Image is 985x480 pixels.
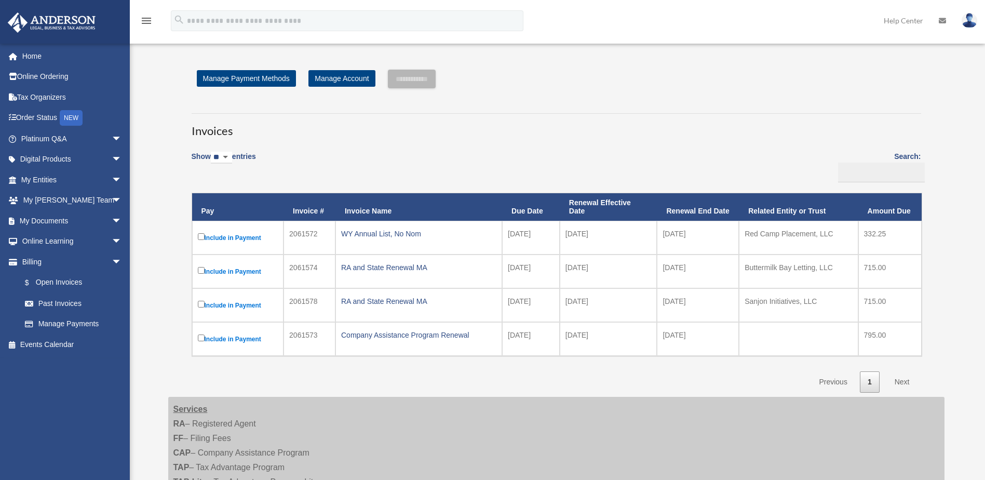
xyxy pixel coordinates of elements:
img: User Pic [962,13,977,28]
th: Invoice #: activate to sort column ascending [284,193,335,221]
td: 2061574 [284,255,335,288]
a: My Documentsarrow_drop_down [7,210,138,231]
i: search [173,14,185,25]
a: Platinum Q&Aarrow_drop_down [7,128,138,149]
label: Include in Payment [198,332,278,345]
strong: Services [173,405,208,414]
a: Past Invoices [15,293,132,314]
strong: TAP [173,463,190,472]
td: [DATE] [502,322,560,356]
a: Previous [811,371,855,393]
a: My Entitiesarrow_drop_down [7,169,138,190]
input: Include in Payment [198,233,205,240]
th: Due Date: activate to sort column ascending [502,193,560,221]
a: Manage Payment Methods [197,70,296,87]
input: Include in Payment [198,267,205,274]
td: 715.00 [858,288,922,322]
td: Buttermilk Bay Letting, LLC [739,255,858,288]
th: Related Entity or Trust: activate to sort column ascending [739,193,858,221]
strong: RA [173,419,185,428]
th: Renewal End Date: activate to sort column ascending [657,193,739,221]
div: WY Annual List, No Nom [341,226,496,241]
a: Manage Payments [15,314,132,335]
a: Digital Productsarrow_drop_down [7,149,138,170]
a: Online Ordering [7,66,138,87]
a: Home [7,46,138,66]
img: Anderson Advisors Platinum Portal [5,12,99,33]
div: RA and State Renewal MA [341,260,496,275]
td: [DATE] [657,322,739,356]
a: Manage Account [308,70,375,87]
label: Include in Payment [198,231,278,244]
a: My [PERSON_NAME] Teamarrow_drop_down [7,190,138,211]
a: Tax Organizers [7,87,138,108]
th: Amount Due: activate to sort column ascending [858,193,922,221]
td: 332.25 [858,221,922,255]
td: 2061572 [284,221,335,255]
input: Search: [838,163,925,182]
i: menu [140,15,153,27]
strong: FF [173,434,184,443]
td: [DATE] [502,255,560,288]
span: arrow_drop_down [112,210,132,232]
div: Company Assistance Program Renewal [341,328,496,342]
span: arrow_drop_down [112,169,132,191]
input: Include in Payment [198,301,205,308]
select: Showentries [211,152,232,164]
label: Show entries [192,150,256,174]
td: [DATE] [560,255,657,288]
td: [DATE] [502,288,560,322]
td: [DATE] [560,221,657,255]
a: $Open Invoices [15,272,127,294]
td: Red Camp Placement, LLC [739,221,858,255]
span: arrow_drop_down [112,251,132,273]
td: [DATE] [560,288,657,322]
strong: CAP [173,448,191,457]
th: Pay: activate to sort column descending [192,193,284,221]
a: Next [887,371,917,393]
a: Events Calendar [7,334,138,355]
span: arrow_drop_down [112,149,132,170]
label: Search: [834,150,921,182]
label: Include in Payment [198,299,278,312]
a: menu [140,18,153,27]
span: arrow_drop_down [112,128,132,150]
td: [DATE] [560,322,657,356]
a: Billingarrow_drop_down [7,251,132,272]
label: Include in Payment [198,265,278,278]
div: RA and State Renewal MA [341,294,496,309]
a: 1 [860,371,880,393]
td: [DATE] [657,221,739,255]
td: 715.00 [858,255,922,288]
td: 2061578 [284,288,335,322]
a: Online Learningarrow_drop_down [7,231,138,252]
th: Invoice Name: activate to sort column ascending [335,193,502,221]
td: [DATE] [502,221,560,255]
span: $ [31,276,36,289]
th: Renewal Effective Date: activate to sort column ascending [560,193,657,221]
div: NEW [60,110,83,126]
span: arrow_drop_down [112,231,132,252]
input: Include in Payment [198,335,205,341]
td: 795.00 [858,322,922,356]
td: [DATE] [657,288,739,322]
span: arrow_drop_down [112,190,132,211]
h3: Invoices [192,113,921,139]
td: [DATE] [657,255,739,288]
a: Order StatusNEW [7,108,138,129]
td: 2061573 [284,322,335,356]
td: Sanjon Initiatives, LLC [739,288,858,322]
